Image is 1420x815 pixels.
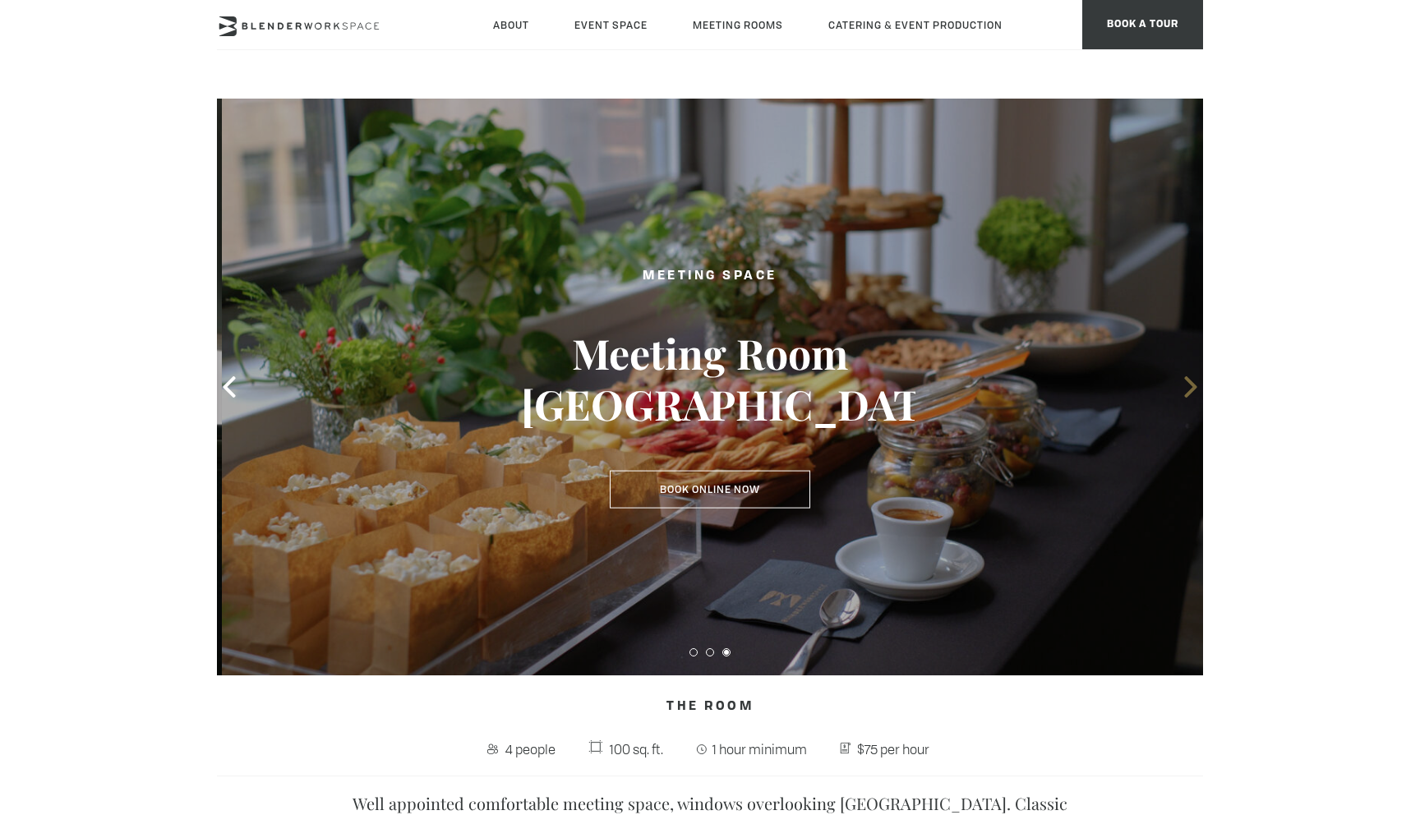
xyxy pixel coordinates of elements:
h3: Meeting Room [GEOGRAPHIC_DATA] [521,328,899,430]
h4: The Room [217,692,1203,723]
span: 1 hour minimum [709,736,812,762]
span: 4 people [501,736,560,762]
h2: Meeting Space [521,266,899,287]
iframe: Chat Widget [1338,736,1420,815]
a: Book Online Now [610,471,810,509]
span: 100 sq. ft. [606,736,667,762]
span: $75 per hour [853,736,934,762]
